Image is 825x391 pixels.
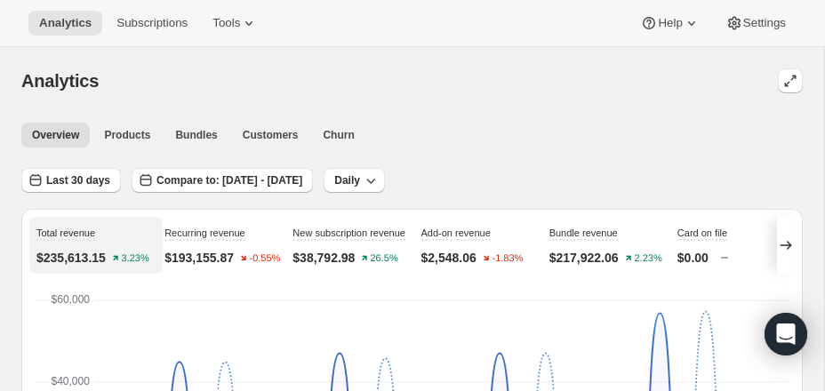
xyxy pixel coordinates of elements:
[421,227,491,238] span: Add-on revenue
[36,227,95,238] span: Total revenue
[39,16,92,30] span: Analytics
[634,253,661,264] text: 2.23%
[46,173,110,188] span: Last 30 days
[132,168,313,193] button: Compare to: [DATE] - [DATE]
[323,128,354,142] span: Churn
[492,253,523,264] text: -1.83%
[164,249,234,267] p: $193,155.87
[677,249,709,267] p: $0.00
[677,227,727,238] span: Card on file
[36,249,106,267] p: $235,613.15
[629,11,710,36] button: Help
[371,253,398,264] text: 26.5%
[421,249,477,267] p: $2,548.06
[250,253,281,264] text: -0.55%
[212,16,240,30] span: Tools
[21,168,121,193] button: Last 30 days
[715,11,797,36] button: Settings
[175,128,217,142] span: Bundles
[52,375,91,387] text: $40,000
[324,168,385,193] button: Daily
[334,173,360,188] span: Daily
[202,11,268,36] button: Tools
[658,16,682,30] span: Help
[28,11,102,36] button: Analytics
[116,16,188,30] span: Subscriptions
[164,227,245,238] span: Recurring revenue
[156,173,302,188] span: Compare to: [DATE] - [DATE]
[52,293,91,306] text: $60,000
[765,313,807,355] div: Open Intercom Messenger
[121,253,148,264] text: 3.23%
[292,249,355,267] p: $38,792.98
[292,227,405,238] span: New subscription revenue
[106,11,198,36] button: Subscriptions
[21,71,99,91] span: Analytics
[243,128,299,142] span: Customers
[32,128,79,142] span: Overview
[549,227,618,238] span: Bundle revenue
[743,16,786,30] span: Settings
[549,249,619,267] p: $217,922.06
[104,128,150,142] span: Products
